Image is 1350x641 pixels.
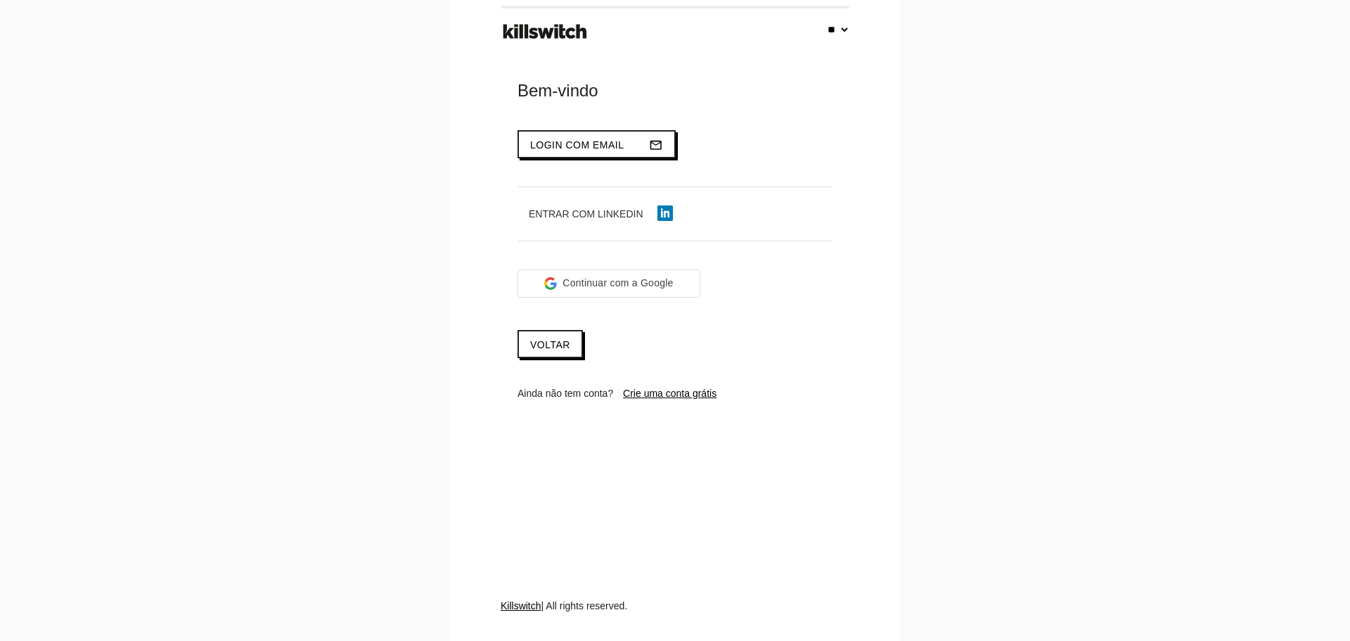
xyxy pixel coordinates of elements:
[530,139,624,151] span: Login com email
[657,205,673,221] img: linkedin-icon.png
[500,19,590,44] img: ks-logo-black-footer.png
[517,130,676,158] button: Login com emailmail_outline
[517,388,613,399] span: Ainda não tem conta?
[529,208,643,220] span: Entrar com LinkedIn
[501,599,849,641] div: | All rights reserved.
[501,600,541,611] a: Killswitch
[517,269,700,298] div: Continuar com a Google
[623,388,716,399] a: Crie uma conta grátis
[517,201,684,227] button: Entrar com LinkedIn
[517,330,583,358] a: Voltar
[517,80,832,102] div: Bem-vindo
[562,276,673,291] span: Continuar com a Google
[649,132,663,158] i: mail_outline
